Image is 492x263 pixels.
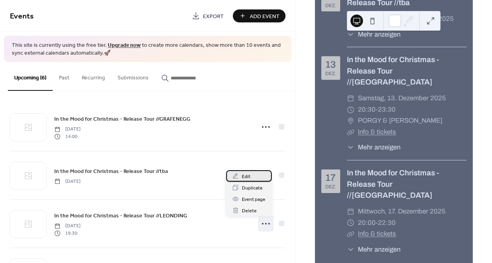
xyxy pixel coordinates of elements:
[347,169,439,200] a: In the Mood for Christmas - Release Tour //[GEOGRAPHIC_DATA]
[347,142,401,152] button: ​Mehr anzeigen
[8,62,53,91] button: Upcoming (6)
[186,9,230,22] a: Export
[358,104,376,116] span: 20:30
[325,3,336,8] div: Dez.
[76,62,111,90] button: Recurring
[347,245,401,254] button: ​Mehr anzeigen
[12,42,284,57] span: This site is currently using the free tier. to create more calendars, show more than 10 events an...
[358,230,396,237] a: Info & tickets
[242,184,263,192] span: Duplicate
[347,217,354,229] div: ​
[10,9,34,24] span: Events
[378,104,396,116] span: 23:30
[347,245,354,254] div: ​
[347,127,354,138] div: ​
[358,245,400,254] span: Mehr anzeigen
[54,133,81,140] span: 14:00
[376,217,378,229] span: -
[347,29,354,39] div: ​
[242,195,265,204] span: Event page
[54,230,81,237] span: 19:30
[54,167,168,176] a: In the Mood for Christmas - Release Tour //tba
[242,173,251,181] span: Edit
[358,142,400,152] span: Mehr anzeigen
[325,60,336,69] div: 13
[347,55,439,86] a: In the Mood for Christmas - Release Tour //[GEOGRAPHIC_DATA]
[358,93,446,104] span: Samstag, 13. Dezember 2025
[242,207,257,215] span: Delete
[54,167,168,175] span: In the Mood for Christmas - Release Tour //tba
[54,114,190,123] a: In the Mood for Christmas - Release Tour //GRAFENEGG
[358,128,396,136] a: Info & tickets
[325,71,336,76] div: Dez.
[347,29,401,39] button: ​Mehr anzeigen
[111,62,155,90] button: Submissions
[233,9,286,22] button: Add Event
[347,142,354,152] div: ​
[347,115,354,127] div: ​
[347,104,354,116] div: ​
[54,178,81,185] span: [DATE]
[358,115,442,127] span: PORGY & [PERSON_NAME]
[54,126,81,133] span: [DATE]
[347,228,354,240] div: ​
[250,12,280,20] span: Add Event
[108,40,141,51] a: Upgrade now
[203,12,224,20] span: Export
[376,104,378,116] span: -
[325,173,336,182] div: 17
[53,62,76,90] button: Past
[358,206,446,217] span: Mittwoch, 17. Dezember 2025
[358,217,376,229] span: 20:00
[54,211,187,220] a: In the Mood for Christmas - Release Tour //LEONDING
[347,93,354,104] div: ​
[325,184,336,189] div: Dez.
[54,115,190,123] span: In the Mood for Christmas - Release Tour //GRAFENEGG
[54,223,81,230] span: [DATE]
[378,217,396,229] span: 22:30
[54,212,187,220] span: In the Mood for Christmas - Release Tour //LEONDING
[347,206,354,217] div: ​
[358,29,400,39] span: Mehr anzeigen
